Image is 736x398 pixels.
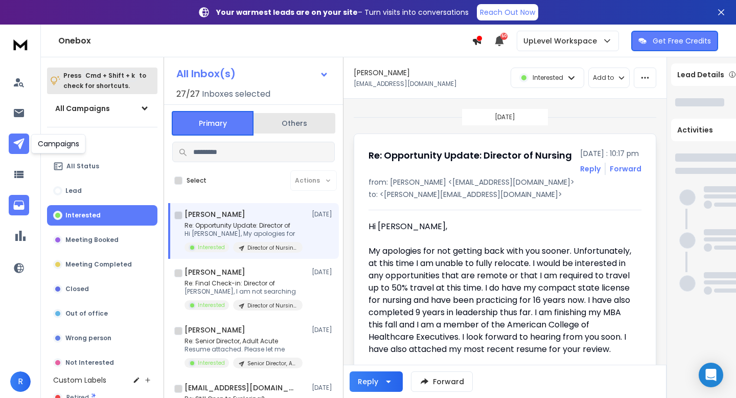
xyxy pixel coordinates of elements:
[699,363,723,387] div: Open Intercom Messenger
[354,80,457,88] p: [EMAIL_ADDRESS][DOMAIN_NAME]
[47,156,157,176] button: All Status
[185,209,245,219] h1: [PERSON_NAME]
[411,371,473,392] button: Forward
[65,187,82,195] p: Lead
[10,371,31,392] button: R
[477,4,538,20] a: Reach Out Now
[202,88,270,100] h3: Inboxes selected
[312,210,335,218] p: [DATE]
[312,268,335,276] p: [DATE]
[369,220,633,233] div: Hi [PERSON_NAME],
[65,359,114,367] p: Not Interested
[369,177,641,187] p: from: [PERSON_NAME] <[EMAIL_ADDRESS][DOMAIN_NAME]>
[593,74,614,82] p: Add to
[350,371,403,392] button: Reply
[631,31,718,51] button: Get Free Credits
[580,148,641,159] p: [DATE] : 10:17 pm
[247,244,296,252] p: Director of Nursing (MI-1116)
[185,222,303,230] p: Re: Opportunity Update: Director of
[610,164,641,174] div: Forward
[653,36,711,46] p: Get Free Credits
[66,162,99,170] p: All Status
[580,164,601,174] button: Reply
[176,69,236,79] h1: All Inbox(s)
[495,113,515,121] p: [DATE]
[369,148,572,163] h1: Re: Opportunity Update: Director of Nursing
[480,7,535,17] p: Reach Out Now
[55,103,110,114] h1: All Campaigns
[247,302,296,309] p: Director of Nursing (MI-1116)
[500,33,508,40] span: 50
[354,68,410,78] h1: [PERSON_NAME]
[10,35,31,54] img: logo
[185,230,303,238] p: Hi [PERSON_NAME], My apologies for
[198,301,225,309] p: Interested
[312,384,335,392] p: [DATE]
[47,98,157,119] button: All Campaigns
[47,303,157,324] button: Out of office
[47,352,157,373] button: Not Interested
[47,205,157,226] button: Interested
[176,88,200,100] span: 27 / 27
[168,63,337,84] button: All Inbox(s)
[84,70,136,81] span: Cmd + Shift + k
[172,111,254,136] button: Primary
[47,328,157,348] button: Wrong person
[185,337,303,345] p: Re: Senior Director, Adult Acute
[47,181,157,201] button: Lead
[312,326,335,334] p: [DATE]
[216,7,469,17] p: – Turn visits into conversations
[47,254,157,275] button: Meeting Completed
[198,244,225,251] p: Interested
[358,377,378,387] div: Reply
[254,112,335,135] button: Others
[185,383,297,393] h1: [EMAIL_ADDRESS][DOMAIN_NAME]
[185,345,303,353] p: Resume attached. Please let me
[185,325,245,335] h1: [PERSON_NAME]
[65,309,108,318] p: Out of office
[65,285,89,293] p: Closed
[58,35,472,47] h1: Onebox
[65,334,111,342] p: Wrong person
[65,236,119,244] p: Meeting Booked
[185,267,245,277] h1: [PERSON_NAME]
[369,189,641,200] p: to: <[PERSON_NAME][EMAIL_ADDRESS][DOMAIN_NAME]>
[53,375,106,385] h3: Custom Labels
[677,70,724,80] p: Lead Details
[533,74,563,82] p: Interested
[187,176,206,185] label: Select
[369,233,633,356] div: My apologies for not getting back with you sooner. Unfortunately, at this time I am unable to ful...
[47,230,157,250] button: Meeting Booked
[523,36,601,46] p: UpLevel Workspace
[47,279,157,299] button: Closed
[198,359,225,367] p: Interested
[185,288,303,296] p: [PERSON_NAME], I am not searching
[31,134,86,153] div: Campaigns
[65,211,101,219] p: Interested
[247,360,296,367] p: Senior Director, Adult Acute Services (MT-1113)
[65,260,132,269] p: Meeting Completed
[63,71,146,91] p: Press to check for shortcuts.
[185,279,303,288] p: Re: Final Check-in: Director of
[216,7,358,17] strong: Your warmest leads are on your site
[47,136,157,150] h3: Filters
